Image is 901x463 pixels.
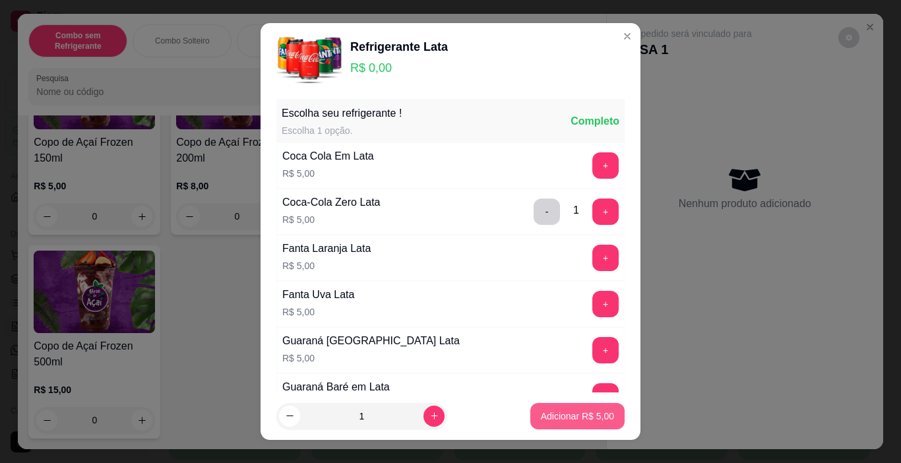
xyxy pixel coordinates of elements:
p: R$ 5,00 [282,305,354,319]
button: Close [617,26,638,47]
button: add [592,383,619,410]
button: add [592,245,619,271]
div: Escolha seu refrigerante ! [282,106,402,121]
button: add [592,291,619,317]
p: R$ 5,00 [282,259,371,272]
button: delete [534,199,560,225]
button: add [592,337,619,363]
div: 1 [573,202,579,218]
div: Completo [571,113,619,129]
div: Escolha 1 opção. [282,124,402,137]
button: add [592,152,619,179]
div: Fanta Uva Lata [282,287,354,303]
div: Coca-Cola Zero Lata [282,195,381,210]
img: product-image [276,34,342,83]
p: R$ 5,00 [282,213,381,226]
div: Coca Cola Em Lata [282,148,374,164]
div: Fanta Laranja Lata [282,241,371,257]
div: Guaraná Baré em Lata [282,379,390,395]
div: Refrigerante Lata [350,38,448,56]
p: R$ 5,00 [282,167,374,180]
p: R$ 5,00 [282,352,460,365]
button: decrease-product-quantity [279,406,300,427]
button: add [592,199,619,225]
p: R$ 0,00 [350,59,448,77]
button: Adicionar R$ 5,00 [530,403,625,429]
button: increase-product-quantity [423,406,445,427]
div: Guaraná [GEOGRAPHIC_DATA] Lata [282,333,460,349]
p: Adicionar R$ 5,00 [541,410,614,423]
